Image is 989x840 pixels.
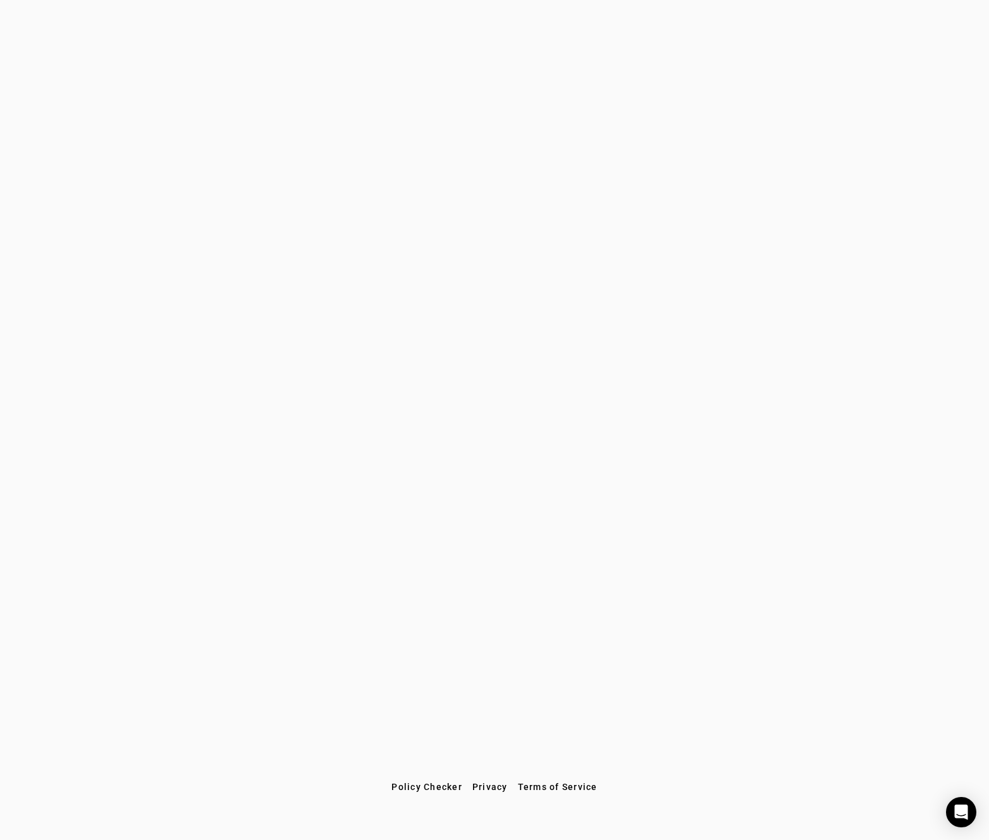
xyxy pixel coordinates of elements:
span: Terms of Service [518,782,598,792]
span: Policy Checker [391,782,462,792]
div: Open Intercom Messenger [946,797,976,827]
span: Privacy [472,782,508,792]
button: Privacy [467,775,513,798]
button: Terms of Service [513,775,603,798]
button: Policy Checker [386,775,467,798]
